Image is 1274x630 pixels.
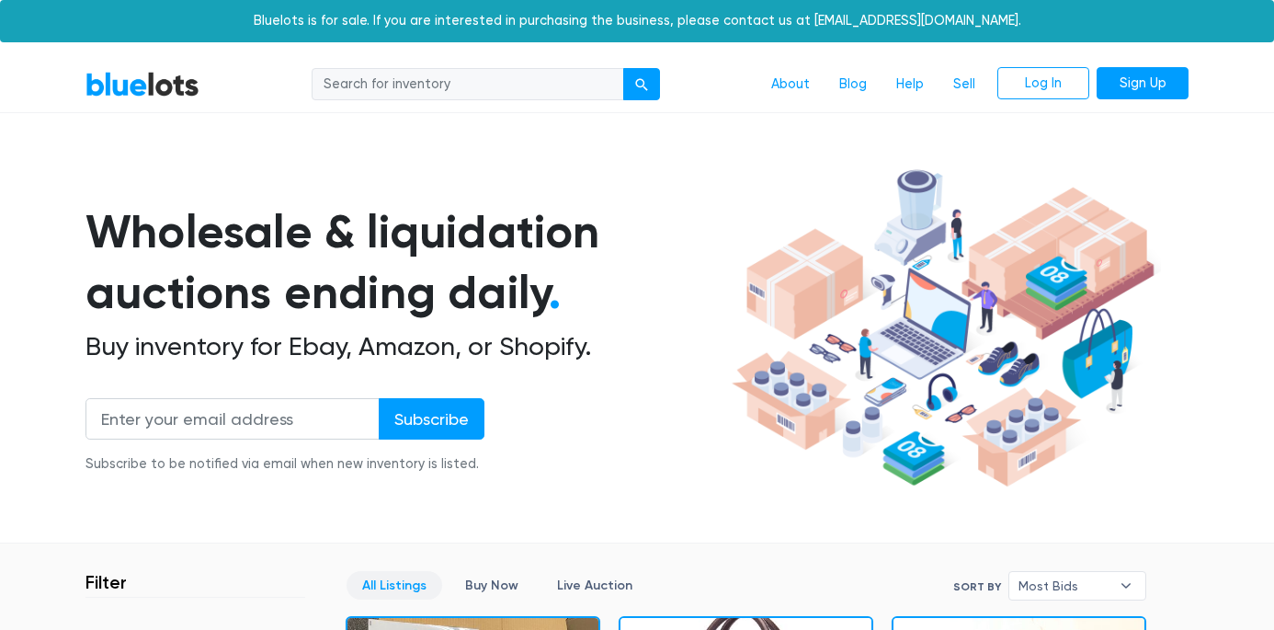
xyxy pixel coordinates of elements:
[1018,572,1110,600] span: Most Bids
[938,67,990,102] a: Sell
[449,571,534,600] a: Buy Now
[541,571,648,600] a: Live Auction
[756,67,825,102] a: About
[85,71,199,97] a: BlueLots
[312,68,624,101] input: Search for inventory
[1107,572,1145,600] b: ▾
[725,161,1161,496] img: hero-ee84e7d0318cb26816c560f6b4441b76977f77a177738b4e94f68c95b2b83dbb.png
[997,67,1089,100] a: Log In
[347,571,442,600] a: All Listings
[1097,67,1189,100] a: Sign Up
[85,454,484,475] div: Subscribe to be notified via email when new inventory is listed.
[549,265,561,320] span: .
[825,67,882,102] a: Blog
[85,398,380,440] input: Enter your email address
[85,331,725,362] h2: Buy inventory for Ebay, Amazon, or Shopify.
[85,571,127,593] h3: Filter
[85,201,725,324] h1: Wholesale & liquidation auctions ending daily
[953,578,1001,595] label: Sort By
[882,67,938,102] a: Help
[379,398,484,440] input: Subscribe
